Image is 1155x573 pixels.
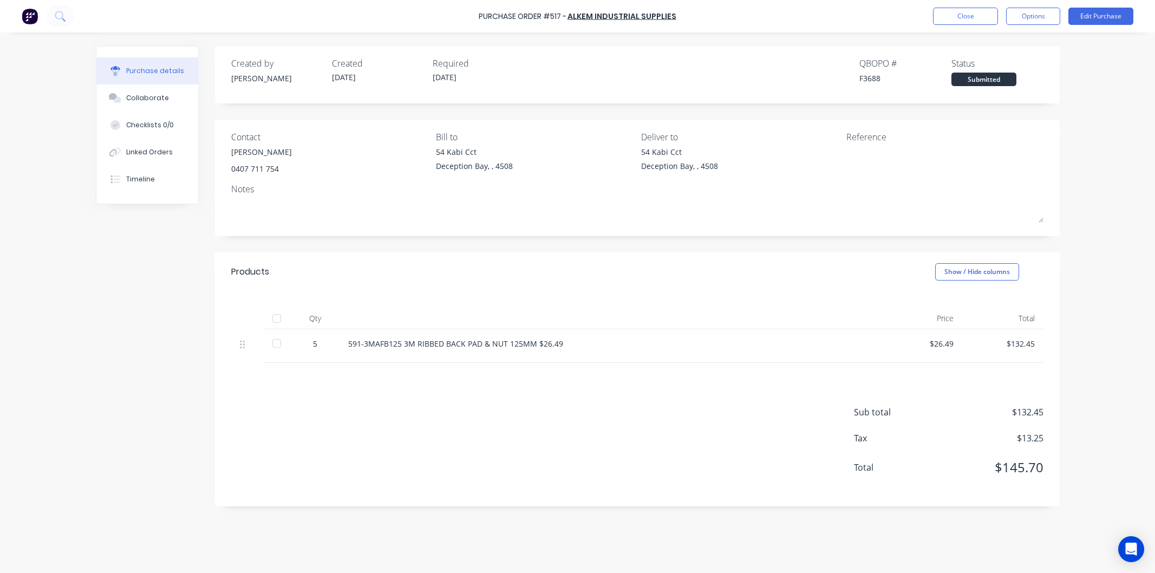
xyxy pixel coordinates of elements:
[126,174,155,184] div: Timeline
[935,263,1019,281] button: Show / Hide columns
[567,11,676,22] a: Alkem Industrial Supplies
[96,84,198,112] button: Collaborate
[291,308,340,329] div: Qty
[96,112,198,139] button: Checklists 0/0
[1118,536,1144,562] div: Open Intercom Messenger
[348,338,872,349] div: 591-3MAFB125 3M RIBBED BACK PAD & NUT 125MM $26.49
[332,57,424,70] div: Created
[436,146,513,158] div: 54 Kabi Cct
[971,338,1035,349] div: $132.45
[231,57,323,70] div: Created by
[126,66,184,76] div: Purchase details
[231,131,428,144] div: Contact
[96,139,198,166] button: Linked Orders
[1068,8,1133,25] button: Edit Purchase
[854,406,935,419] span: Sub total
[935,406,1043,419] span: $132.45
[436,131,633,144] div: Bill to
[641,131,838,144] div: Deliver to
[126,147,173,157] div: Linked Orders
[299,338,331,349] div: 5
[96,57,198,84] button: Purchase details
[846,131,1043,144] div: Reference
[951,57,1043,70] div: Status
[854,432,935,445] span: Tax
[231,146,292,158] div: [PERSON_NAME]
[231,163,292,174] div: 0407 711 754
[890,338,954,349] div: $26.49
[641,146,718,158] div: 54 Kabi Cct
[231,183,1043,196] div: Notes
[436,160,513,172] div: Deception Bay, , 4508
[1006,8,1060,25] button: Options
[859,57,951,70] div: QBO PO #
[935,432,1043,445] span: $13.25
[126,120,174,130] div: Checklists 0/0
[854,461,935,474] span: Total
[231,265,269,278] div: Products
[126,93,169,103] div: Collaborate
[935,458,1043,477] span: $145.70
[231,73,323,84] div: [PERSON_NAME]
[96,166,198,193] button: Timeline
[881,308,962,329] div: Price
[951,73,1016,86] div: Submitted
[22,8,38,24] img: Factory
[641,160,718,172] div: Deception Bay, , 4508
[859,73,951,84] div: F3688
[962,308,1043,329] div: Total
[933,8,998,25] button: Close
[479,11,566,22] div: Purchase Order #517 -
[433,57,525,70] div: Required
